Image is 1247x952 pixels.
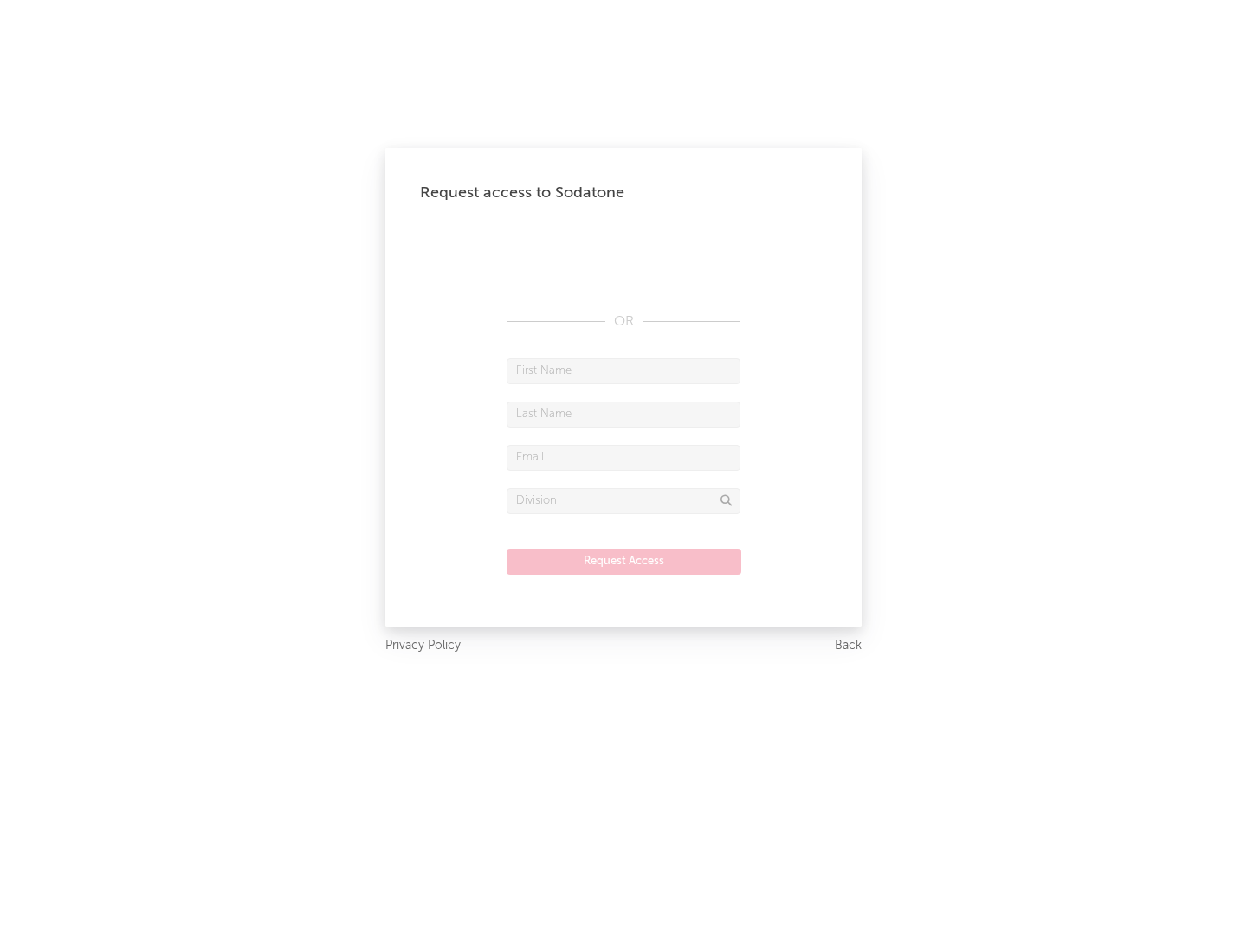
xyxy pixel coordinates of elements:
div: OR [507,312,740,332]
a: Privacy Policy [385,635,461,657]
div: Request access to Sodatone [420,183,827,203]
input: Last Name [507,402,740,428]
input: Email [507,445,740,471]
a: Back [835,635,862,657]
input: First Name [507,358,740,384]
input: Division [507,488,740,514]
button: Request Access [507,549,741,575]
